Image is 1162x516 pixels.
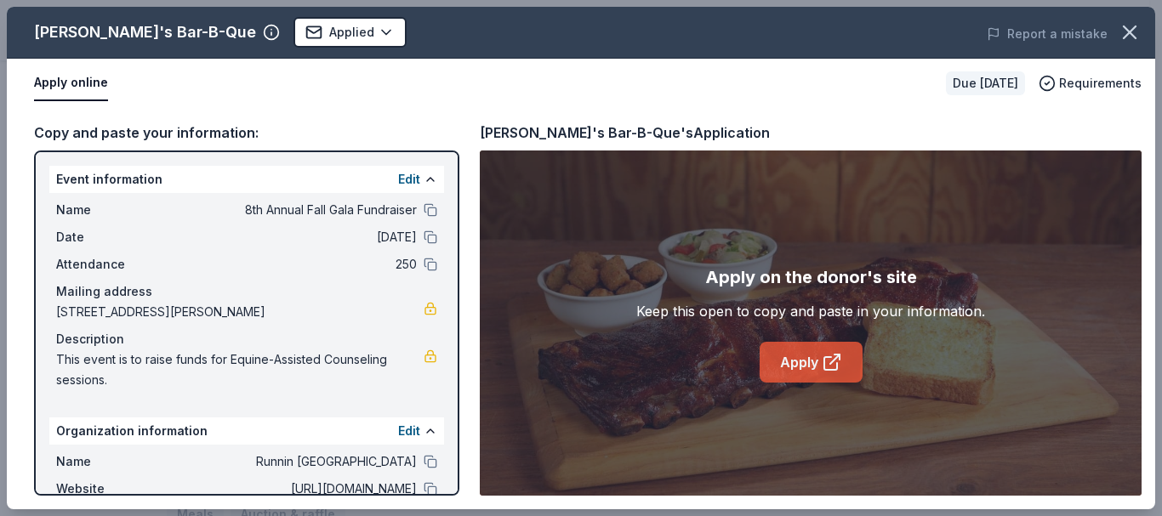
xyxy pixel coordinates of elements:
span: [STREET_ADDRESS][PERSON_NAME] [56,302,424,322]
div: Event information [49,166,444,193]
span: [URL][DOMAIN_NAME] [170,479,417,499]
div: Keep this open to copy and paste in your information. [636,301,985,321]
div: Mailing address [56,281,437,302]
span: Requirements [1059,73,1142,94]
button: Report a mistake [987,24,1108,44]
button: Applied [293,17,407,48]
button: Requirements [1039,73,1142,94]
div: Copy and paste your information: [34,122,459,144]
span: This event is to raise funds for Equine-Assisted Counseling sessions. [56,349,424,390]
span: 250 [170,254,417,275]
span: Website [56,479,170,499]
div: Organization information [49,417,444,445]
button: Apply online [34,65,108,101]
span: Attendance [56,254,170,275]
div: [PERSON_NAME]'s Bar-B-Que's Application [480,122,770,144]
div: [PERSON_NAME]'s Bar-B-Que [34,19,256,46]
span: Name [56,451,170,472]
span: 8th Annual Fall Gala Fundraiser [170,200,417,220]
button: Edit [398,421,420,441]
span: [DATE] [170,227,417,247]
span: Name [56,200,170,220]
button: Edit [398,169,420,190]
span: Runnin [GEOGRAPHIC_DATA] [170,451,417,472]
span: Date [56,227,170,247]
a: Apply [760,342,863,383]
div: Apply on the donor's site [705,264,917,291]
div: Description [56,329,437,349]
span: Applied [329,22,374,43]
div: Due [DATE] [946,71,1025,95]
